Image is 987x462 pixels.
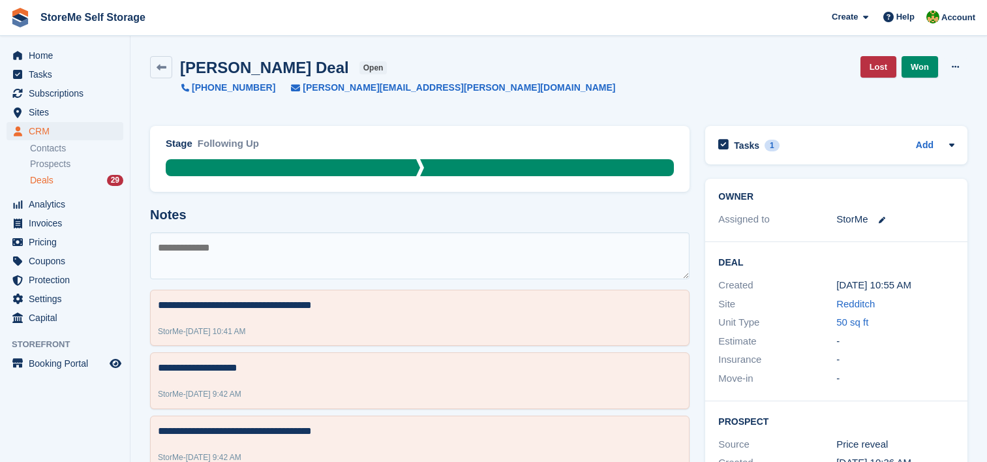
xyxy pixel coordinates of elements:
[916,138,934,153] a: Add
[718,212,836,227] div: Assigned to
[29,103,107,121] span: Sites
[926,10,939,23] img: StorMe
[836,352,954,367] div: -
[7,84,123,102] a: menu
[836,371,954,386] div: -
[108,356,123,371] a: Preview store
[158,390,183,399] span: StorMe
[7,309,123,327] a: menu
[29,252,107,270] span: Coupons
[186,453,241,462] span: [DATE] 9:42 AM
[718,437,836,452] div: Source
[718,334,836,349] div: Estimate
[836,278,954,293] div: [DATE] 10:55 AM
[158,327,183,336] span: StorMe
[718,352,836,367] div: Insurance
[836,316,868,328] a: 50 sq ft
[29,65,107,84] span: Tasks
[198,136,259,159] div: Following Up
[29,195,107,213] span: Analytics
[107,175,123,186] div: 29
[180,59,349,76] h2: [PERSON_NAME] Deal
[29,271,107,289] span: Protection
[718,278,836,293] div: Created
[192,81,275,95] span: [PHONE_NUMBER]
[7,103,123,121] a: menu
[303,81,615,95] span: [PERSON_NAME][EMAIL_ADDRESS][PERSON_NAME][DOMAIN_NAME]
[7,46,123,65] a: menu
[186,390,241,399] span: [DATE] 9:42 AM
[158,326,246,337] div: -
[836,437,954,452] div: Price reveal
[7,252,123,270] a: menu
[860,56,896,78] a: Lost
[836,334,954,349] div: -
[7,290,123,308] a: menu
[832,10,858,23] span: Create
[29,122,107,140] span: CRM
[29,309,107,327] span: Capital
[718,371,836,386] div: Move-in
[718,297,836,312] div: Site
[7,214,123,232] a: menu
[836,212,868,227] div: StorMe
[166,136,192,151] div: Stage
[734,140,759,151] h2: Tasks
[7,354,123,373] a: menu
[12,338,130,351] span: Storefront
[896,10,915,23] span: Help
[29,214,107,232] span: Invoices
[765,140,780,151] div: 1
[158,453,183,462] span: StorMe
[30,174,123,187] a: Deals 29
[718,255,954,268] h2: Deal
[29,290,107,308] span: Settings
[7,65,123,84] a: menu
[29,84,107,102] span: Subscriptions
[29,233,107,251] span: Pricing
[29,354,107,373] span: Booking Portal
[150,208,690,223] h2: Notes
[941,11,975,24] span: Account
[836,298,875,309] a: Redditch
[35,7,151,28] a: StoreMe Self Storage
[29,46,107,65] span: Home
[275,81,615,95] a: [PERSON_NAME][EMAIL_ADDRESS][PERSON_NAME][DOMAIN_NAME]
[30,174,53,187] span: Deals
[718,414,954,427] h2: Prospect
[10,8,30,27] img: stora-icon-8386f47178a22dfd0bd8f6a31ec36ba5ce8667c1dd55bd0f319d3a0aa187defe.svg
[158,388,241,400] div: -
[181,81,275,95] a: [PHONE_NUMBER]
[7,122,123,140] a: menu
[186,327,246,336] span: [DATE] 10:41 AM
[718,315,836,330] div: Unit Type
[7,195,123,213] a: menu
[30,142,123,155] a: Contacts
[7,271,123,289] a: menu
[718,192,954,202] h2: Owner
[902,56,938,78] a: Won
[7,233,123,251] a: menu
[30,157,123,171] a: Prospects
[359,61,387,74] span: open
[30,158,70,170] span: Prospects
